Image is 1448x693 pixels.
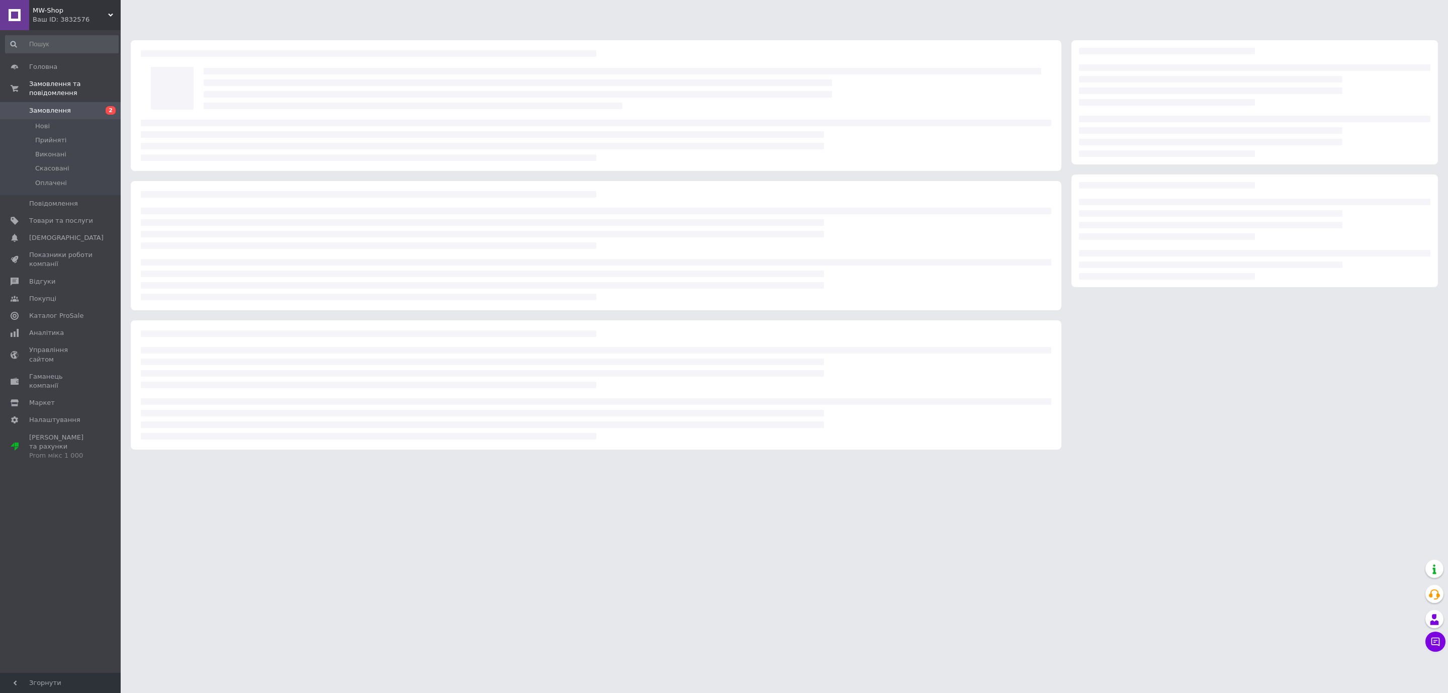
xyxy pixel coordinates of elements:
[35,136,66,145] span: Прийняті
[29,311,83,320] span: Каталог ProSale
[29,250,93,269] span: Показники роботи компанії
[29,294,56,303] span: Покупці
[29,79,121,98] span: Замовлення та повідомлення
[1425,632,1445,652] button: Чат з покупцем
[35,164,69,173] span: Скасовані
[29,62,57,71] span: Головна
[29,451,93,460] div: Prom мікс 1 000
[29,415,80,424] span: Налаштування
[29,277,55,286] span: Відгуки
[29,328,64,337] span: Аналітика
[29,398,55,407] span: Маркет
[35,179,67,188] span: Оплачені
[35,150,66,159] span: Виконані
[29,216,93,225] span: Товари та послуги
[29,372,93,390] span: Гаманець компанії
[29,106,71,115] span: Замовлення
[33,6,108,15] span: MW-Shop
[5,35,119,53] input: Пошук
[29,199,78,208] span: Повідомлення
[33,15,121,24] div: Ваш ID: 3832576
[106,106,116,115] span: 2
[29,433,93,461] span: [PERSON_NAME] та рахунки
[29,345,93,364] span: Управління сайтом
[35,122,50,131] span: Нові
[29,233,104,242] span: [DEMOGRAPHIC_DATA]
